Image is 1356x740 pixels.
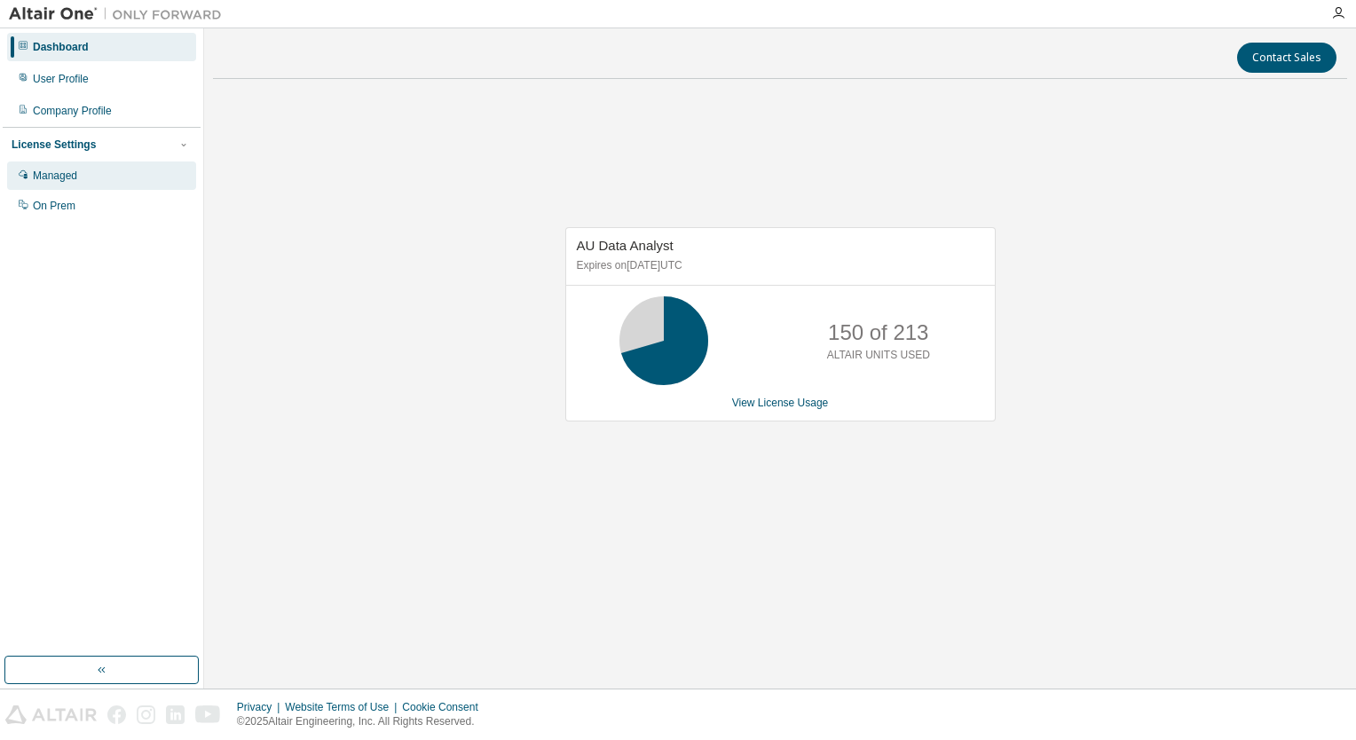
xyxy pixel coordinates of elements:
p: Expires on [DATE] UTC [577,258,980,273]
span: AU Data Analyst [577,238,674,253]
div: On Prem [33,199,75,213]
div: Dashboard [33,40,89,54]
div: Privacy [237,700,285,714]
div: Company Profile [33,104,112,118]
img: youtube.svg [195,705,221,724]
img: linkedin.svg [166,705,185,724]
div: Website Terms of Use [285,700,402,714]
div: License Settings [12,138,96,152]
div: User Profile [33,72,89,86]
p: ALTAIR UNITS USED [827,348,930,363]
div: Cookie Consent [402,700,488,714]
img: instagram.svg [137,705,155,724]
div: Managed [33,169,77,183]
img: altair_logo.svg [5,705,97,724]
p: 150 of 213 [828,318,928,348]
img: facebook.svg [107,705,126,724]
a: View License Usage [732,397,829,409]
img: Altair One [9,5,231,23]
p: © 2025 Altair Engineering, Inc. All Rights Reserved. [237,714,489,729]
button: Contact Sales [1237,43,1336,73]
